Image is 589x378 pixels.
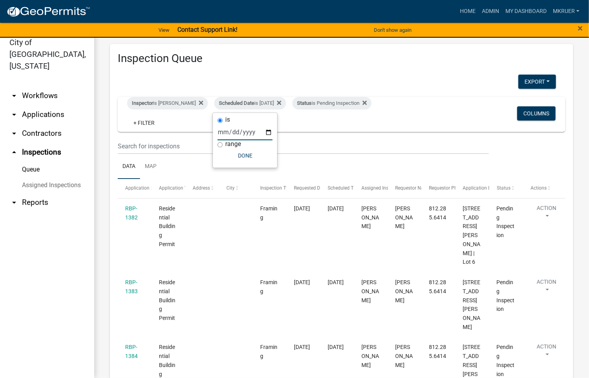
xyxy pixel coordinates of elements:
[328,185,362,191] span: Scheduled Time
[226,185,235,191] span: City
[362,205,379,230] span: Mike Kruer
[328,204,347,213] div: [DATE]
[294,344,310,350] span: 09/15/2025
[362,185,402,191] span: Assigned Inspector
[151,179,185,198] datatable-header-cell: Application Type
[396,279,413,303] span: Mike Kruer
[286,179,320,198] datatable-header-cell: Requested Date
[422,179,456,198] datatable-header-cell: Requestor Phone
[371,24,415,37] button: Don't show again
[125,344,138,359] a: RBP-1384
[155,24,173,37] a: View
[429,279,447,294] span: 812.285.6414
[320,179,354,198] datatable-header-cell: Scheduled Time
[497,344,515,377] span: Pending Inspection
[118,52,565,65] h3: Inspection Queue
[429,185,465,191] span: Requestor Phone
[118,154,140,179] a: Data
[125,205,138,221] a: RBP-1382
[125,185,150,191] span: Application
[429,344,447,359] span: 812.285.6414
[219,100,254,106] span: Scheduled Date
[362,279,379,303] span: Mike Kruer
[518,75,556,89] button: Export
[9,91,19,100] i: arrow_drop_down
[517,106,556,121] button: Columns
[140,154,161,179] a: Map
[523,179,557,198] datatable-header-cell: Actions
[253,179,286,198] datatable-header-cell: Inspection Type
[260,279,277,294] span: Framing
[479,4,502,19] a: Admin
[457,4,479,19] a: Home
[463,205,481,265] span: 1612 Scott St Lot 6 | Lot 6
[396,344,413,368] span: Mike Kruer
[226,141,241,148] label: range
[294,279,310,285] span: 09/15/2025
[354,179,388,198] datatable-header-cell: Assigned Inspector
[118,138,489,154] input: Search for inspections
[489,179,523,198] datatable-header-cell: Status
[260,185,294,191] span: Inspection Type
[328,278,347,287] div: [DATE]
[531,278,563,298] button: Action
[463,185,512,191] span: Application Description
[193,185,210,191] span: Address
[132,100,153,106] span: Inspector
[214,97,286,110] div: is [DATE]
[531,204,563,224] button: Action
[127,116,161,130] a: + Filter
[463,279,481,330] span: 1614 Scott St Jeffersonville IN | Lot 5
[9,148,19,157] i: arrow_drop_up
[388,179,422,198] datatable-header-cell: Requestor Name
[159,205,175,247] span: Residential Building Permit
[297,100,312,106] span: Status
[226,117,230,123] label: is
[456,179,489,198] datatable-header-cell: Application Description
[578,23,583,34] span: ×
[531,343,563,362] button: Action
[578,24,583,33] button: Close
[159,185,195,191] span: Application Type
[396,185,431,191] span: Requestor Name
[260,344,277,359] span: Framing
[294,205,310,212] span: 09/15/2025
[9,129,19,138] i: arrow_drop_down
[260,205,277,221] span: Framing
[429,205,447,221] span: 812.285.6414
[497,205,515,238] span: Pending Inspection
[362,344,379,368] span: Mike Kruer
[550,4,583,19] a: mkruer
[9,110,19,119] i: arrow_drop_down
[118,179,151,198] datatable-header-cell: Application
[127,97,208,110] div: is [PERSON_NAME]
[396,205,413,230] span: Mark Bedair
[185,179,219,198] datatable-header-cell: Address
[177,26,237,33] strong: Contact Support Link!
[9,198,19,207] i: arrow_drop_down
[497,185,511,191] span: Status
[218,149,273,163] button: Done
[502,4,550,19] a: My Dashboard
[159,279,175,321] span: Residential Building Permit
[531,185,547,191] span: Actions
[219,179,253,198] datatable-header-cell: City
[328,343,347,352] div: [DATE]
[292,97,372,110] div: is Pending Inspection
[294,185,327,191] span: Requested Date
[497,279,515,312] span: Pending Inspection
[125,279,138,294] a: RBP-1383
